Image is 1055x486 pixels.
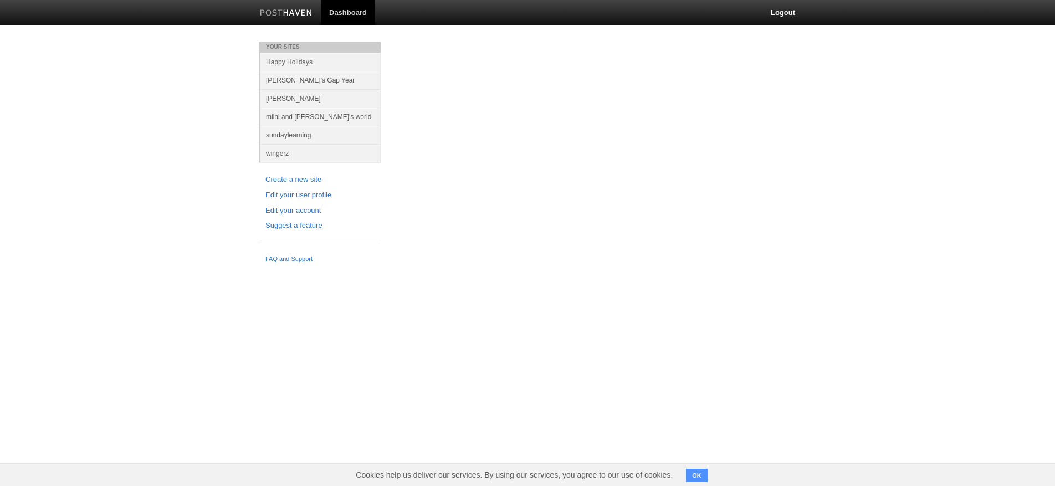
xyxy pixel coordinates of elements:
[260,71,381,89] a: [PERSON_NAME]'s Gap Year
[260,126,381,144] a: sundaylearning
[260,108,381,126] a: milni and [PERSON_NAME]'s world
[345,464,684,486] span: Cookies help us deliver our services. By using our services, you agree to our use of cookies.
[260,53,381,71] a: Happy Holidays
[260,144,381,162] a: wingerz
[265,254,374,264] a: FAQ and Support
[260,89,381,108] a: [PERSON_NAME]
[265,220,374,232] a: Suggest a feature
[260,9,313,18] img: Posthaven-bar
[265,190,374,201] a: Edit your user profile
[265,174,374,186] a: Create a new site
[686,469,708,482] button: OK
[259,42,381,53] li: Your Sites
[265,205,374,217] a: Edit your account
